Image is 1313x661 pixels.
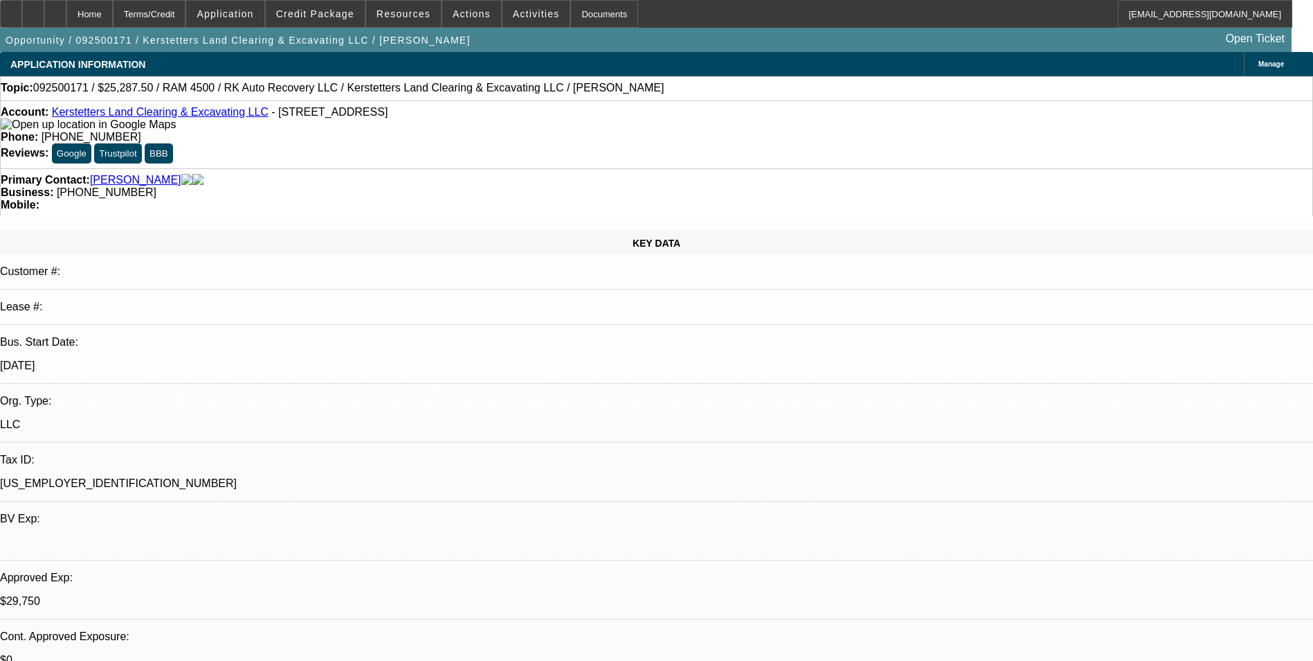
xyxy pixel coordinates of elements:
[181,174,192,186] img: facebook-icon.png
[52,143,91,164] button: Google
[10,59,145,70] span: APPLICATION INFORMATION
[266,1,365,27] button: Credit Package
[377,8,431,19] span: Resources
[1,82,33,94] strong: Topic:
[90,174,181,186] a: [PERSON_NAME]
[366,1,441,27] button: Resources
[42,131,141,143] span: [PHONE_NUMBER]
[145,143,173,164] button: BBB
[1,199,39,211] strong: Mobile:
[57,186,156,198] span: [PHONE_NUMBER]
[453,8,491,19] span: Actions
[633,238,680,249] span: KEY DATA
[442,1,501,27] button: Actions
[33,82,664,94] span: 092500171 / $25,287.50 / RAM 4500 / RK Auto Recovery LLC / Kerstetters Land Clearing & Excavating...
[1,106,48,118] strong: Account:
[1,186,53,198] strong: Business:
[52,106,269,118] a: Kerstetters Land Clearing & Excavating LLC
[1,147,48,159] strong: Reviews:
[1,118,176,130] a: View Google Maps
[94,143,141,164] button: Trustpilot
[502,1,570,27] button: Activities
[271,106,388,118] span: - [STREET_ADDRESS]
[276,8,354,19] span: Credit Package
[1258,60,1284,68] span: Manage
[513,8,560,19] span: Activities
[1220,27,1290,51] a: Open Ticket
[197,8,253,19] span: Application
[186,1,264,27] button: Application
[192,174,203,186] img: linkedin-icon.png
[1,174,90,186] strong: Primary Contact:
[1,131,38,143] strong: Phone:
[1,118,176,131] img: Open up location in Google Maps
[6,35,471,46] span: Opportunity / 092500171 / Kerstetters Land Clearing & Excavating LLC / [PERSON_NAME]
